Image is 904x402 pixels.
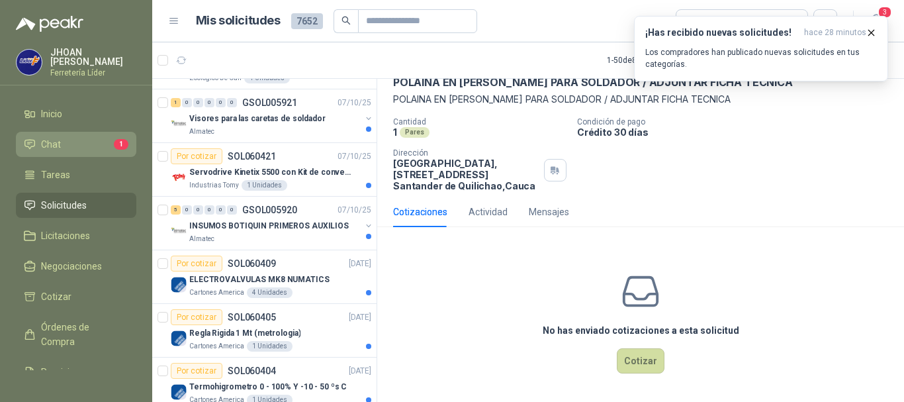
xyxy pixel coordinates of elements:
[16,101,136,126] a: Inicio
[50,69,136,77] p: Ferretería Líder
[227,98,237,107] div: 0
[41,228,90,243] span: Licitaciones
[393,148,539,158] p: Dirección
[193,98,203,107] div: 0
[645,46,877,70] p: Los compradores han publicado nuevas solicitudes en tus categorías.
[349,258,371,270] p: [DATE]
[16,16,83,32] img: Logo peakr
[216,205,226,215] div: 0
[171,116,187,132] img: Company Logo
[341,16,351,25] span: search
[338,97,371,109] p: 07/10/25
[189,381,347,393] p: Termohigrometro 0 - 100% Y -10 - 50 ºs C
[171,202,374,244] a: 5 0 0 0 0 0 GSOL00592007/10/25 Company LogoINSUMOS BOTIQUIN PRIMEROS AUXILIOSAlmatec
[247,341,293,352] div: 1 Unidades
[204,98,214,107] div: 0
[543,323,739,338] h3: No has enviado cotizaciones a esta solicitud
[189,274,330,286] p: ELECTROVALVULAS MK8 NUMATICS
[193,205,203,215] div: 0
[196,11,281,30] h1: Mis solicitudes
[171,95,374,137] a: 1 0 0 0 0 0 GSOL00592107/10/25 Company LogoVisores para las caretas de soldadorAlmatec
[242,180,287,191] div: 1 Unidades
[189,180,239,191] p: Industrias Tomy
[393,75,793,89] p: POLAINA EN [PERSON_NAME] PARA SOLDADOR / ADJUNTAR FICHA TECNICA
[189,287,244,298] p: Cartones America
[16,132,136,157] a: Chat1
[393,117,566,126] p: Cantidad
[16,193,136,218] a: Solicitudes
[189,327,300,340] p: Regla Rigida 1 Mt (metrologia)
[338,150,371,163] p: 07/10/25
[189,113,326,125] p: Visores para las caretas de soldador
[41,198,87,213] span: Solicitudes
[878,6,892,19] span: 3
[171,384,187,400] img: Company Logo
[393,158,539,191] p: [GEOGRAPHIC_DATA], [STREET_ADDRESS] Santander de Quilichao , Cauca
[182,205,192,215] div: 0
[189,220,349,232] p: INSUMOS BOTIQUIN PRIMEROS AUXILIOS
[393,126,397,138] p: 1
[577,126,899,138] p: Crédito 30 días
[864,9,888,33] button: 3
[41,137,61,152] span: Chat
[228,152,276,161] p: SOL060421
[242,205,297,215] p: GSOL005920
[41,289,71,304] span: Cotizar
[41,365,90,379] span: Remisiones
[634,16,888,81] button: ¡Has recibido nuevas solicitudes!hace 28 minutos Los compradores han publicado nuevas solicitudes...
[171,148,222,164] div: Por cotizar
[41,168,70,182] span: Tareas
[171,223,187,239] img: Company Logo
[804,27,866,38] span: hace 28 minutos
[114,139,128,150] span: 1
[152,250,377,304] a: Por cotizarSOL060409[DATE] Company LogoELECTROVALVULAS MK8 NUMATICSCartones America4 Unidades
[41,320,124,349] span: Órdenes de Compra
[617,348,664,374] button: Cotizar
[393,205,447,219] div: Cotizaciones
[189,234,214,244] p: Almatec
[41,107,62,121] span: Inicio
[469,205,508,219] div: Actividad
[400,127,429,138] div: Pares
[242,98,297,107] p: GSOL005921
[171,330,187,346] img: Company Logo
[291,13,323,29] span: 7652
[204,205,214,215] div: 0
[16,360,136,385] a: Remisiones
[171,363,222,379] div: Por cotizar
[228,366,276,376] p: SOL060404
[41,259,102,274] span: Negociaciones
[607,50,693,71] div: 1 - 50 de 8177
[684,14,712,28] div: Todas
[152,304,377,358] a: Por cotizarSOL060405[DATE] Company LogoRegla Rigida 1 Mt (metrologia)Cartones America1 Unidades
[529,205,569,219] div: Mensajes
[645,27,799,38] h3: ¡Has recibido nuevas solicitudes!
[228,259,276,268] p: SOL060409
[152,143,377,197] a: Por cotizarSOL06042107/10/25 Company LogoServodrive Kinetix 5500 con Kit de conversión y filtro (...
[17,50,42,75] img: Company Logo
[349,365,371,377] p: [DATE]
[228,313,276,322] p: SOL060405
[171,256,222,272] div: Por cotizar
[393,92,888,107] p: POLAINA EN [PERSON_NAME] PARA SOLDADOR / ADJUNTAR FICHA TECNICA
[50,48,136,66] p: JHOAN [PERSON_NAME]
[171,277,187,293] img: Company Logo
[16,223,136,248] a: Licitaciones
[16,254,136,279] a: Negociaciones
[171,309,222,325] div: Por cotizar
[189,126,214,137] p: Almatec
[247,287,293,298] div: 4 Unidades
[16,315,136,354] a: Órdenes de Compra
[171,205,181,215] div: 5
[349,311,371,324] p: [DATE]
[216,98,226,107] div: 0
[171,98,181,107] div: 1
[16,162,136,187] a: Tareas
[16,284,136,309] a: Cotizar
[227,205,237,215] div: 0
[182,98,192,107] div: 0
[338,204,371,217] p: 07/10/25
[189,341,244,352] p: Cartones America
[171,170,187,185] img: Company Logo
[189,166,354,179] p: Servodrive Kinetix 5500 con Kit de conversión y filtro (Ref 41350505)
